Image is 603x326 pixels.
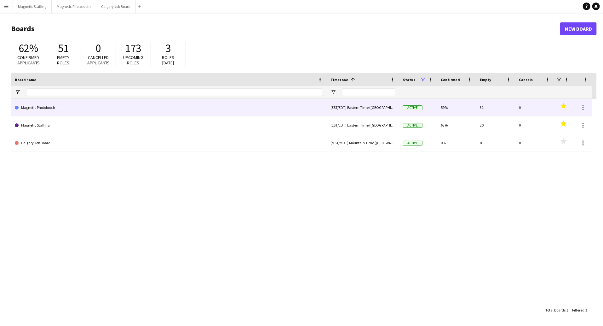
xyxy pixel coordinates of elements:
div: 0% [437,134,476,151]
span: Status [403,77,415,82]
span: Empty [480,77,491,82]
span: 3 [166,41,171,55]
div: 20 [476,116,515,134]
div: 31 [476,99,515,116]
span: Active [403,123,422,128]
div: : [572,304,587,316]
a: Magnetic Photobooth [15,99,323,116]
div: (MST/MDT) Mountain Time ([GEOGRAPHIC_DATA] & [GEOGRAPHIC_DATA]) [327,134,399,151]
span: 62% [19,41,38,55]
span: Empty roles [57,55,70,66]
div: 0 [515,134,554,151]
div: 63% [437,116,476,134]
div: (EST/EDT) Eastern Time ([GEOGRAPHIC_DATA] & [GEOGRAPHIC_DATA]) [327,99,399,116]
a: Calgary Job Board [15,134,323,152]
div: 0 [515,99,554,116]
h1: Boards [11,24,560,33]
span: Timezone [330,77,348,82]
span: Active [403,105,422,110]
span: 173 [125,41,141,55]
span: 51 [58,41,69,55]
a: Magnetic Staffing [15,116,323,134]
button: Open Filter Menu [330,89,336,95]
span: Cancels [519,77,533,82]
span: Active [403,141,422,145]
button: Open Filter Menu [15,89,20,95]
button: Magnetic Staffing [13,0,52,13]
div: : [545,304,568,316]
span: Confirmed applicants [17,55,40,66]
div: (EST/EDT) Eastern Time ([GEOGRAPHIC_DATA] & [GEOGRAPHIC_DATA]) [327,116,399,134]
div: 0 [476,134,515,151]
span: 3 [585,308,587,312]
span: 5 [566,308,568,312]
input: Board name Filter Input [26,88,323,96]
button: Calgary Job Board [96,0,136,13]
a: New Board [560,22,597,35]
span: Confirmed [441,77,460,82]
span: 0 [96,41,101,55]
span: Upcoming roles [123,55,143,66]
span: Roles [DATE] [162,55,175,66]
span: Board name [15,77,36,82]
input: Timezone Filter Input [342,88,395,96]
span: Total Boards [545,308,566,312]
div: 59% [437,99,476,116]
button: Magnetic Photobooth [52,0,96,13]
span: Filtered [572,308,584,312]
span: Cancelled applicants [87,55,110,66]
div: 0 [515,116,554,134]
